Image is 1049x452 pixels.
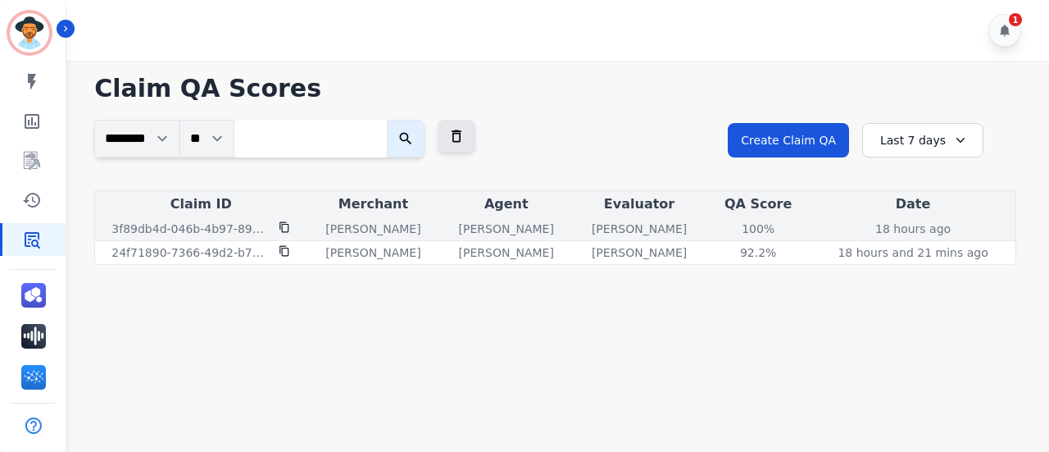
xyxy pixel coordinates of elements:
p: [PERSON_NAME] [592,221,687,237]
p: [PERSON_NAME] [459,244,554,261]
div: 1 [1009,13,1022,26]
p: [PERSON_NAME] [592,244,687,261]
div: QA Score [709,194,807,214]
p: 18 hours ago [875,221,951,237]
div: Evaluator [576,194,702,214]
h1: Claim QA Scores [94,74,1016,103]
div: Last 7 days [862,123,983,158]
p: [PERSON_NAME] [459,221,554,237]
p: 18 hours and 21 mins ago [838,244,988,261]
div: Merchant [310,194,436,214]
div: 92.2% [721,244,795,261]
div: Agent [443,194,570,214]
div: Date [814,194,1012,214]
div: Claim ID [98,194,303,214]
img: Bordered avatar [10,13,49,53]
div: 100% [721,221,795,237]
p: [PERSON_NAME] [325,244,420,261]
p: [PERSON_NAME] [325,221,420,237]
p: 24f71890-7366-49d2-b7ff-3b2cf31ed447 [111,244,269,261]
button: Create Claim QA [728,123,849,158]
p: 3f89db4d-046b-4b97-8953-ddccb983f8ca [111,221,269,237]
